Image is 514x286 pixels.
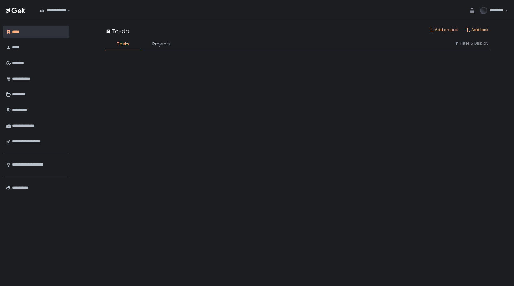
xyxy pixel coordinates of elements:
div: Search for option [36,4,70,17]
span: Tasks [117,41,129,48]
input: Search for option [66,8,67,14]
div: To-do [105,27,129,35]
button: Filter & Display [454,41,488,46]
span: Projects [152,41,171,48]
button: Add project [429,27,458,33]
button: Add task [465,27,488,33]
